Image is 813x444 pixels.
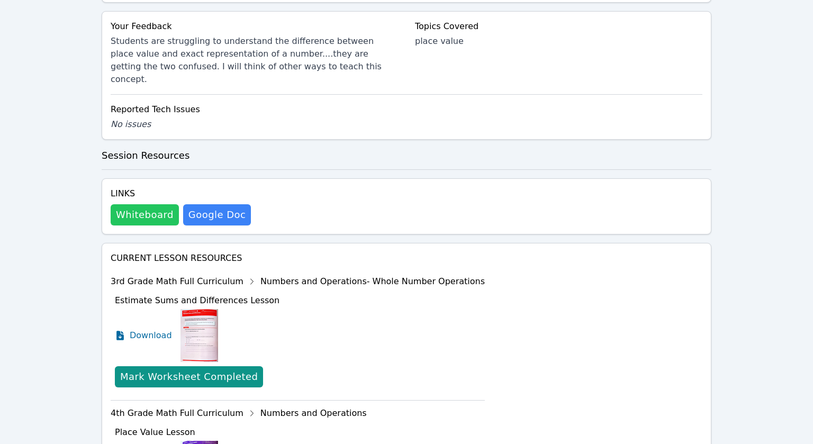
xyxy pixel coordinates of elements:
[130,329,172,342] span: Download
[111,35,398,86] div: Students are struggling to understand the difference between place value and exact representation...
[111,273,485,290] div: 3rd Grade Math Full Curriculum Numbers and Operations- Whole Number Operations
[115,366,263,387] button: Mark Worksheet Completed
[115,427,195,437] span: Place Value Lesson
[111,119,151,129] span: No issues
[102,148,711,163] h3: Session Resources
[111,204,179,225] button: Whiteboard
[415,35,702,48] div: place value
[111,252,702,265] h4: Current Lesson Resources
[111,187,251,200] h4: Links
[120,369,258,384] div: Mark Worksheet Completed
[180,309,218,362] img: Estimate Sums and Differences Lesson
[111,20,398,33] div: Your Feedback
[111,405,485,422] div: 4th Grade Math Full Curriculum Numbers and Operations
[415,20,702,33] div: Topics Covered
[115,295,279,305] span: Estimate Sums and Differences Lesson
[183,204,251,225] a: Google Doc
[115,309,172,362] a: Download
[111,103,702,116] div: Reported Tech Issues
